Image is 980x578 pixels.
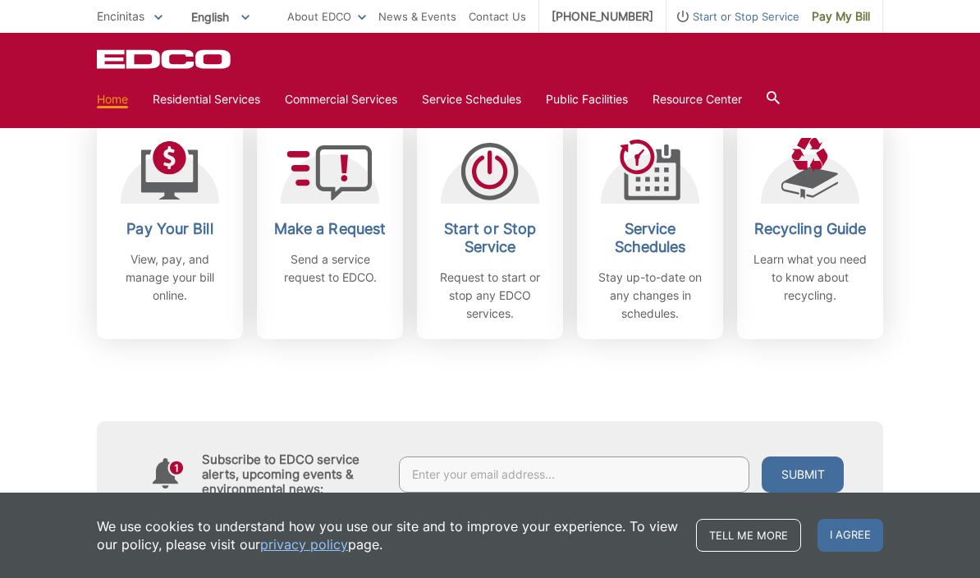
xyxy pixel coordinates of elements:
[429,220,551,256] h2: Start or Stop Service
[589,268,711,323] p: Stay up-to-date on any changes in schedules.
[109,250,231,305] p: View, pay, and manage your bill online.
[179,3,262,30] span: English
[257,122,403,339] a: Make a Request Send a service request to EDCO.
[422,90,521,108] a: Service Schedules
[109,220,231,238] h2: Pay Your Bill
[469,7,526,25] a: Contact Us
[153,90,260,108] a: Residential Services
[399,456,749,493] input: Enter your email address...
[269,250,391,287] p: Send a service request to EDCO.
[97,122,243,339] a: Pay Your Bill View, pay, and manage your bill online.
[589,220,711,256] h2: Service Schedules
[577,122,723,339] a: Service Schedules Stay up-to-date on any changes in schedules.
[429,268,551,323] p: Request to start or stop any EDCO services.
[97,90,128,108] a: Home
[285,90,397,108] a: Commercial Services
[269,220,391,238] h2: Make a Request
[97,9,144,23] span: Encinitas
[97,517,680,553] p: We use cookies to understand how you use our site and to improve your experience. To view our pol...
[287,7,366,25] a: About EDCO
[202,452,382,497] h4: Subscribe to EDCO service alerts, upcoming events & environmental news:
[812,7,870,25] span: Pay My Bill
[378,7,456,25] a: News & Events
[546,90,628,108] a: Public Facilities
[260,535,348,553] a: privacy policy
[653,90,742,108] a: Resource Center
[97,49,233,69] a: EDCD logo. Return to the homepage.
